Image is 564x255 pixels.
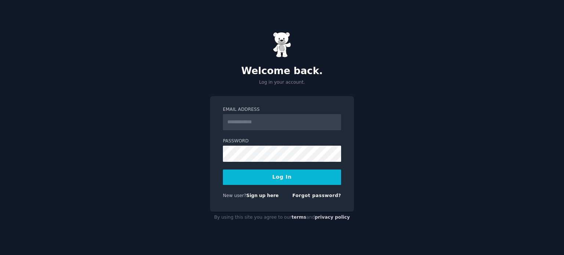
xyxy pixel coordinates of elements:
[315,215,350,220] a: privacy policy
[292,215,306,220] a: terms
[210,79,354,86] p: Log in your account.
[210,212,354,223] div: By using this site you agree to our and
[223,106,341,113] label: Email Address
[223,193,246,198] span: New user?
[210,65,354,77] h2: Welcome back.
[223,170,341,185] button: Log In
[223,138,341,145] label: Password
[246,193,279,198] a: Sign up here
[273,32,291,58] img: Gummy Bear
[292,193,341,198] a: Forgot password?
